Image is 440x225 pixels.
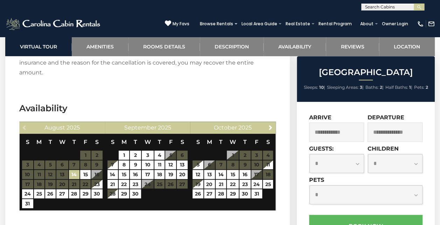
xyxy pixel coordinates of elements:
[119,160,129,170] a: 8
[154,160,165,170] a: 11
[230,139,236,145] span: Wednesday
[124,124,156,131] span: September
[34,189,44,198] a: 25
[177,160,188,170] a: 13
[44,124,65,131] span: August
[69,189,79,198] a: 28
[67,124,80,131] span: 2025
[243,139,247,145] span: Thursday
[158,124,171,131] span: 2025
[196,19,237,29] a: Browse Rentals
[22,199,33,208] a: 31
[319,85,324,90] strong: 10
[239,170,250,179] a: 16
[107,160,118,170] a: 7
[365,85,379,90] span: Baths:
[255,139,258,145] span: Friday
[238,124,252,131] span: 2025
[177,170,188,179] a: 20
[238,19,281,29] a: Local Area Guide
[309,114,331,121] label: Arrive
[36,139,42,145] span: Monday
[91,180,102,189] a: 23
[128,37,200,56] a: Rooms Details
[130,151,141,160] a: 2
[91,189,102,198] a: 30
[165,160,176,170] a: 12
[72,139,76,145] span: Thursday
[216,170,226,179] a: 14
[121,139,127,145] span: Monday
[165,170,176,179] a: 19
[193,170,203,179] a: 12
[169,139,172,145] span: Friday
[193,189,203,198] a: 26
[158,139,161,145] span: Thursday
[327,85,359,90] span: Sleeping Areas:
[309,145,334,152] label: Guests:
[385,83,412,92] li: |
[119,180,129,189] a: 22
[204,189,215,198] a: 27
[216,189,226,198] a: 28
[385,85,408,90] span: Half Baths:
[267,125,273,130] span: Next
[239,180,250,189] a: 23
[5,17,102,31] img: White-1-2.png
[22,189,33,198] a: 24
[119,170,129,179] a: 15
[72,37,128,56] a: Amenities
[266,139,270,145] span: Saturday
[193,160,203,170] a: 5
[409,85,411,90] strong: 1
[200,37,264,56] a: Description
[304,83,325,92] li: |
[304,85,318,90] span: Sleeps:
[56,189,68,198] a: 27
[251,180,262,189] a: 24
[251,189,262,198] a: 31
[368,145,399,152] label: Children
[130,180,141,189] a: 23
[417,20,424,27] img: phone-regular-white.png
[282,19,314,29] a: Real Estate
[107,189,118,198] a: 28
[216,180,226,189] a: 21
[327,83,364,92] li: |
[227,189,239,198] a: 29
[239,189,250,198] a: 30
[227,180,239,189] a: 22
[5,37,72,56] a: Virtual Tour
[142,160,154,170] a: 10
[196,139,200,145] span: Sunday
[119,189,129,198] a: 29
[360,85,362,90] strong: 3
[309,177,324,183] label: Pets
[204,170,215,179] a: 13
[263,180,273,189] a: 25
[95,139,99,145] span: Saturday
[173,21,189,27] span: My Favs
[165,20,189,27] a: My Favs
[365,83,384,92] li: |
[357,19,377,29] a: About
[214,124,237,131] span: October
[315,19,355,29] a: Rental Program
[204,180,215,189] a: 20
[107,170,118,179] a: 14
[107,180,118,189] a: 21
[368,114,404,121] label: Departure
[19,102,276,114] h3: Availability
[130,170,141,179] a: 16
[193,180,203,189] a: 19
[134,139,137,145] span: Tuesday
[145,139,151,145] span: Wednesday
[130,189,141,198] a: 30
[266,123,275,132] a: Next
[111,139,114,145] span: Sunday
[154,151,165,160] a: 4
[207,139,212,145] span: Monday
[80,189,91,198] a: 29
[119,151,129,160] a: 1
[59,139,65,145] span: Wednesday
